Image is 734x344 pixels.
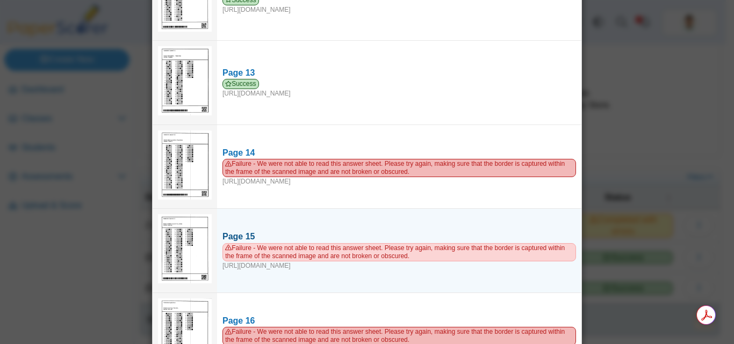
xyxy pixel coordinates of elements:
div: Page 13 [222,67,576,79]
div: Page 14 [222,147,576,159]
img: 3120430_AUGUST_26_2025T2_18_46_461000000.jpeg [158,46,212,115]
a: Page 14 Failure - We were not able to read this answer sheet. Please try again, making sure that ... [217,142,581,192]
span: Failure - We were not able to read this answer sheet. Please try again, making sure that the bord... [222,159,576,177]
img: bu_2278_J5hnHJ6UtDWbnBtv_2025-08-26_02-23-35.pdf_pg_14.jpg [158,130,212,200]
div: [URL][DOMAIN_NAME] [222,243,576,270]
div: [URL][DOMAIN_NAME] [222,79,576,98]
div: Page 16 [222,315,576,327]
div: Page 15 [222,231,576,243]
div: [URL][DOMAIN_NAME] [222,159,576,186]
span: Failure - We were not able to read this answer sheet. Please try again, making sure that the bord... [222,243,576,261]
a: Page 13 Success [URL][DOMAIN_NAME] [217,62,581,104]
span: Success [222,79,259,89]
a: Page 15 Failure - We were not able to read this answer sheet. Please try again, making sure that ... [217,225,581,275]
img: bu_2278_J5hnHJ6UtDWbnBtv_2025-08-26_02-23-35.pdf_pg_15.jpg [158,214,212,283]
